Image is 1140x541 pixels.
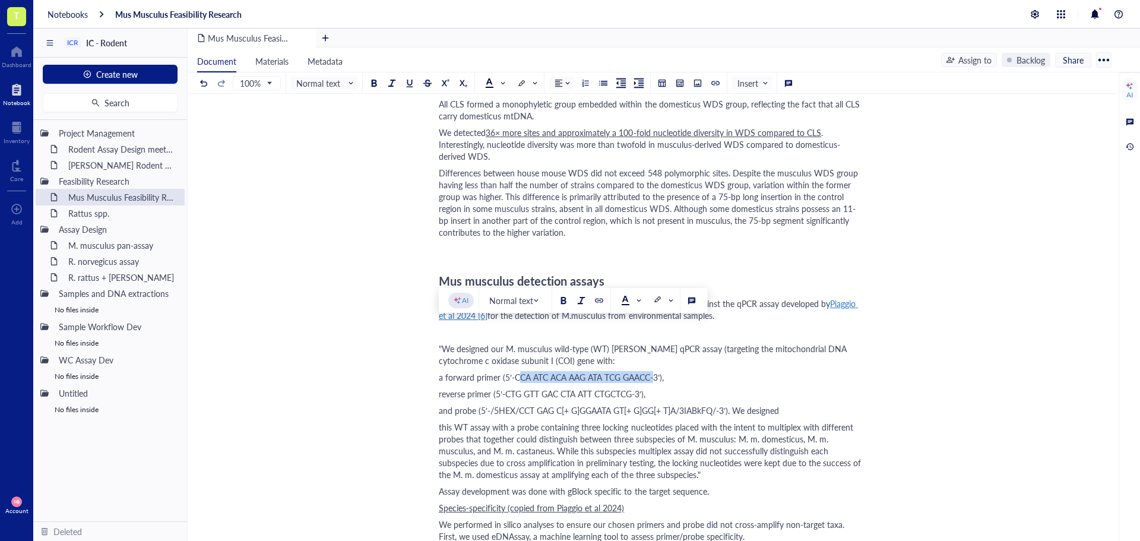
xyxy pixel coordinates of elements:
div: Rodent Assay Design meeting_[DATE] [63,141,180,157]
div: No files inside [36,302,185,318]
span: Insert [737,78,769,88]
div: R. rattus + [PERSON_NAME] [63,269,180,286]
div: Untitled [53,385,180,401]
span: reverse primer (5′-CTG GTT GAC CTA ATT CTGCTCG-3′), [439,388,645,400]
span: Normal text [296,78,354,88]
a: Inventory [4,118,30,144]
span: 100% [240,78,271,88]
div: Project Management [53,125,180,141]
div: Add [11,219,23,226]
span: . Interestingly, nucleotide diversity was more than twofold in musculus-derived WDS compared to d... [439,126,840,162]
span: this WT assay with a probe containing three locking nucleotides placed with the intent to multipl... [439,421,863,480]
span: for the detection of M.musculus from environmental samples. [487,309,714,321]
div: Account [5,507,28,514]
a: Dashboard [2,42,31,68]
div: Core [10,175,23,182]
div: No files inside [36,335,185,352]
div: WC Assay Dev [53,352,180,368]
span: "We designed our M. musculus wild-type (WT) [PERSON_NAME] qPCR assay (targeting the mitochondrial... [439,343,849,366]
div: AI [462,296,468,305]
button: Create new [43,65,178,84]
div: Backlog [1016,53,1045,67]
span: Search [104,98,129,107]
div: [PERSON_NAME] Rodent Test Full Proposal [63,157,180,173]
div: M. musculus pan-assay [63,237,180,254]
span: Create new [96,69,138,79]
button: Share [1055,53,1091,67]
span: Materials [255,55,289,67]
div: R. norvegicus assay [63,253,180,270]
span: Species‑specificity (copied from Piaggio et al 2024) [439,502,624,514]
span: Assay development was done with gBlock specific to the target sequence. [439,485,709,497]
div: No files inside [36,368,185,385]
a: Core [10,156,23,182]
span: Share [1063,55,1084,65]
div: Samples and DNA extractions [53,285,180,302]
div: Assign to [958,53,992,67]
a: Mus Musculus Feasibility Research [115,9,242,20]
div: Rattus spp. [63,205,180,222]
span: Normal text [489,295,544,306]
div: Sample Workflow Dev [53,318,180,335]
span: IC - Rodent [86,37,127,49]
div: Notebook [3,99,30,106]
a: Notebooks [47,9,88,20]
div: Dashboard [2,61,31,68]
span: All CLS formed a monophyletic group embedded within the domesticus WDS group, reflecting the fact... [439,98,862,122]
div: Inventory [4,137,30,144]
button: Search [43,93,178,112]
span: and probe (5′-/5HEX/CCT GAG C[+ G]GGAATA GT[+ G]GG[+ T]A/3IABkFQ/-3′). We designed [439,404,779,416]
div: ICR [67,39,78,47]
div: Mus Musculus Feasibility Research [63,189,180,205]
div: Deleted [53,525,82,538]
span: MB [14,499,19,504]
span: Differences between house mouse WDS did not exceed 548 polymorphic sites. Despite the musculus WD... [439,167,860,238]
span: Metadata [308,55,343,67]
span: Document [197,55,236,67]
a: Notebook [3,80,30,106]
div: AI [1126,90,1133,100]
div: Feasibility Research [53,173,180,189]
span: We detected [439,126,486,138]
span: T [14,8,20,23]
div: Assay Design [53,221,180,238]
div: No files inside [36,401,185,418]
span: Mus musculus detection assays [439,273,604,289]
span: 36× more sites and approximately a 100-fold nucleotide diversity in WDS compared to CLS [486,126,821,138]
span: a forward primer (5′-CCA ATC ACA AAG ATA TCG GAACC-3′), [439,371,664,383]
